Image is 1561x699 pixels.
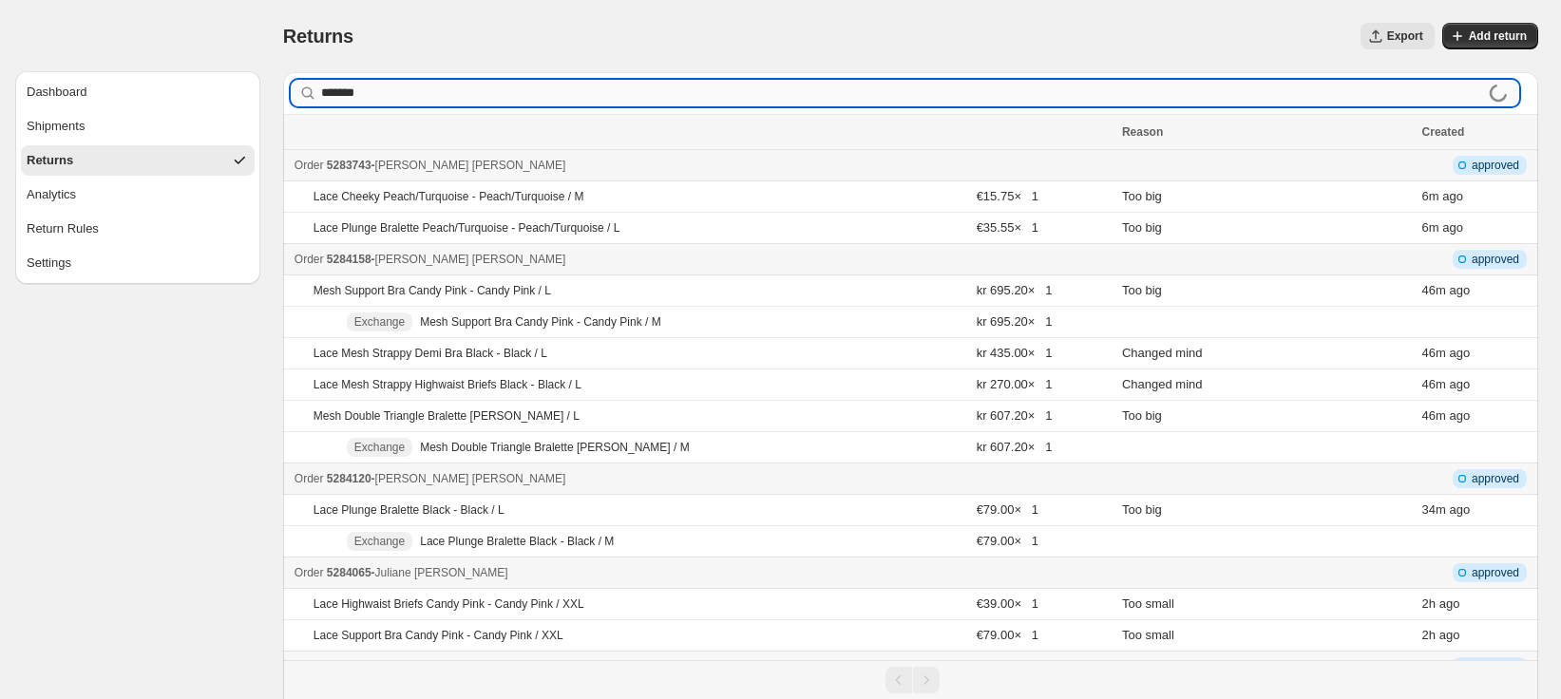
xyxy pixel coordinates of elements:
button: Returns [21,145,255,176]
time: Friday, September 5, 2025 at 2:16:06 PM [1422,283,1446,297]
span: Exchange [354,440,405,455]
span: kr 607.20 × 1 [977,408,1053,423]
button: Analytics [21,179,255,210]
span: Returns [283,26,353,47]
time: Friday, September 5, 2025 at 2:16:06 PM [1422,408,1446,423]
span: 5284120 [327,472,371,485]
div: - [295,563,1111,582]
span: Order [295,253,324,266]
span: €35.55 × 1 [977,220,1038,235]
td: Too big [1116,495,1417,526]
time: Friday, September 5, 2025 at 1:23:36 PM [1422,628,1436,642]
p: Lace Plunge Bralette Black - Black / M [420,534,614,549]
td: ago [1417,275,1538,307]
span: approved [1472,565,1519,580]
button: Export [1361,23,1435,49]
span: Juliane [PERSON_NAME] [375,566,508,579]
span: approved [1472,158,1519,173]
td: Too big [1116,213,1417,244]
p: Lace Support Bra Candy Pink - Candy Pink / XXL [314,628,563,643]
div: Dashboard [27,83,87,102]
td: Too small [1116,589,1417,620]
span: €79.00 × 1 [977,628,1038,642]
div: Return Rules [27,219,99,238]
div: Shipments [27,117,85,136]
td: ago [1417,369,1538,401]
span: kr 695.20 × 1 [977,314,1053,329]
td: Too small [1116,620,1417,652]
span: approved [1472,659,1519,674]
td: Too big [1116,275,1417,307]
button: Return Rules [21,214,255,244]
span: Add return [1469,28,1527,44]
span: Reason [1122,125,1163,139]
span: €15.75 × 1 [977,189,1038,203]
span: approved [1472,252,1519,267]
td: Too big [1116,181,1417,213]
p: Lace Plunge Bralette Black - Black / L [314,502,504,518]
time: Friday, September 5, 2025 at 2:27:28 PM [1422,502,1446,517]
div: - [295,156,1111,175]
td: ago [1417,495,1538,526]
button: Dashboard [21,77,255,107]
span: Exchange [354,314,405,330]
nav: Pagination [283,660,1538,699]
span: [PERSON_NAME] [PERSON_NAME] [375,472,566,485]
button: Settings [21,248,255,278]
td: ago [1417,620,1538,652]
button: Shipments [21,111,255,142]
p: Lace Plunge Bralette Peach/Turquoise - Peach/Turquoise / L [314,220,620,236]
span: [PERSON_NAME] [PERSON_NAME] [375,253,566,266]
div: - [295,469,1111,488]
td: Changed mind [1116,338,1417,369]
span: €79.00 × 1 [977,534,1038,548]
time: Friday, September 5, 2025 at 2:16:06 PM [1422,346,1446,360]
td: ago [1417,338,1538,369]
button: Add return [1442,23,1538,49]
p: Lace Mesh Strappy Demi Bra Black - Black / L [314,346,547,361]
div: Analytics [27,185,76,204]
td: ago [1417,589,1538,620]
p: Lace Highwaist Briefs Candy Pink - Candy Pink / XXL [314,596,584,612]
time: Friday, September 5, 2025 at 2:16:06 PM [1422,377,1446,391]
div: Settings [27,254,71,273]
span: Order [295,472,324,485]
p: Mesh Support Bra Candy Pink - Candy Pink / M [420,314,660,330]
span: kr 695.20 × 1 [977,283,1053,297]
span: approved [1472,471,1519,486]
time: Friday, September 5, 2025 at 2:55:38 PM [1422,189,1439,203]
td: Changed mind [1116,369,1417,401]
span: 5284065 [327,566,371,579]
p: Mesh Double Triangle Bralette [PERSON_NAME] / M [420,440,689,455]
span: Order [295,566,324,579]
p: Lace Mesh Strappy Highwaist Briefs Black - Black / L [314,377,581,392]
span: kr 607.20 × 1 [977,440,1053,454]
p: Lace Cheeky Peach/Turquoise - Peach/Turquoise / M [314,189,584,204]
span: Created [1422,125,1465,139]
span: kr 270.00 × 1 [977,377,1053,391]
span: Export [1387,28,1423,44]
div: Returns [27,151,73,170]
p: Mesh Support Bra Candy Pink - Candy Pink / L [314,283,551,298]
span: Exchange [354,534,405,549]
td: ago [1417,401,1538,432]
span: 5284158 [327,253,371,266]
div: - [295,657,1111,676]
span: €79.00 × 1 [977,502,1038,517]
td: ago [1417,213,1538,244]
span: Order [295,159,324,172]
p: Mesh Double Triangle Bralette [PERSON_NAME] / L [314,408,580,424]
td: Too big [1116,401,1417,432]
span: 5283743 [327,159,371,172]
span: [PERSON_NAME] [PERSON_NAME] [375,159,566,172]
div: - [295,250,1111,269]
span: kr 435.00 × 1 [977,346,1053,360]
time: Friday, September 5, 2025 at 2:55:38 PM [1422,220,1439,235]
span: €39.00 × 1 [977,596,1038,611]
td: ago [1417,181,1538,213]
time: Friday, September 5, 2025 at 1:23:36 PM [1422,596,1436,611]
